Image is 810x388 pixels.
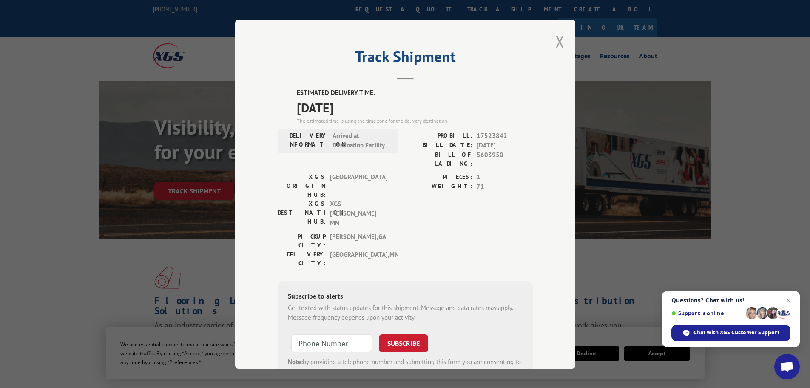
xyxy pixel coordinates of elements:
div: Get texted with status updates for this shipment. Message and data rates may apply. Message frequ... [288,303,523,322]
span: XGS [PERSON_NAME] MN [330,199,387,228]
span: [GEOGRAPHIC_DATA] [330,172,387,199]
strong: Note: [288,358,303,366]
span: Chat with XGS Customer Support [693,329,779,336]
span: [DATE] [477,141,533,150]
span: [GEOGRAPHIC_DATA] , MN [330,250,387,268]
span: Support is online [671,310,743,316]
span: Close chat [783,295,793,305]
span: Arrived at Destination Facility [333,131,390,150]
label: ESTIMATED DELIVERY TIME: [297,88,533,98]
label: PIECES: [405,172,472,182]
span: 1 [477,172,533,182]
label: PROBILL: [405,131,472,141]
span: Questions? Chat with us! [671,297,790,304]
label: DELIVERY CITY: [278,250,326,268]
span: 71 [477,182,533,192]
h2: Track Shipment [278,51,533,67]
span: [PERSON_NAME] , GA [330,232,387,250]
span: 17523842 [477,131,533,141]
label: PICKUP CITY: [278,232,326,250]
label: DELIVERY INFORMATION: [280,131,328,150]
label: XGS ORIGIN HUB: [278,172,326,199]
div: Open chat [774,354,800,379]
div: Chat with XGS Customer Support [671,325,790,341]
div: Subscribe to alerts [288,291,523,303]
label: BILL DATE: [405,141,472,150]
button: Close modal [555,30,565,53]
label: BILL OF LADING: [405,150,472,168]
label: XGS DESTINATION HUB: [278,199,326,228]
span: 5603950 [477,150,533,168]
button: SUBSCRIBE [379,334,428,352]
span: [DATE] [297,98,533,117]
label: WEIGHT: [405,182,472,192]
div: The estimated time is using the time zone for the delivery destination. [297,117,533,124]
div: by providing a telephone number and submitting this form you are consenting to be contacted by SM... [288,357,523,386]
input: Phone Number [291,334,372,352]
